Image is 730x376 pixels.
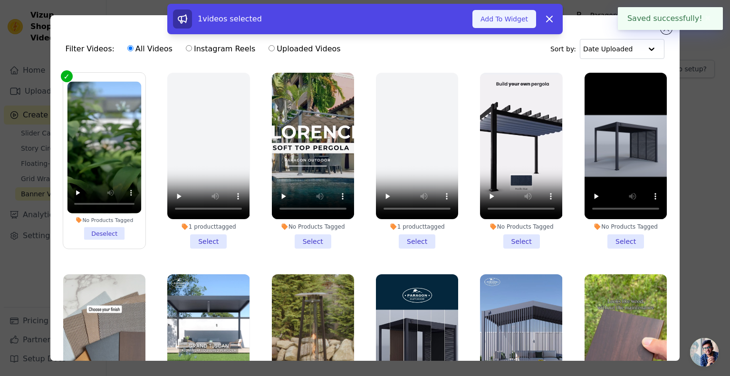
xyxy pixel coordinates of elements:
[167,223,250,231] div: 1 product tagged
[585,223,667,231] div: No Products Tagged
[376,223,458,231] div: 1 product tagged
[702,13,713,24] button: Close
[127,43,173,55] label: All Videos
[550,39,665,59] div: Sort by:
[67,217,141,223] div: No Products Tagged
[185,43,256,55] label: Instagram Reels
[618,7,723,30] div: Saved successfully!
[268,43,341,55] label: Uploaded Videos
[198,14,262,23] span: 1 videos selected
[690,338,719,366] div: Open chat
[272,223,354,231] div: No Products Tagged
[472,10,536,28] button: Add To Widget
[66,38,346,60] div: Filter Videos:
[480,223,562,231] div: No Products Tagged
